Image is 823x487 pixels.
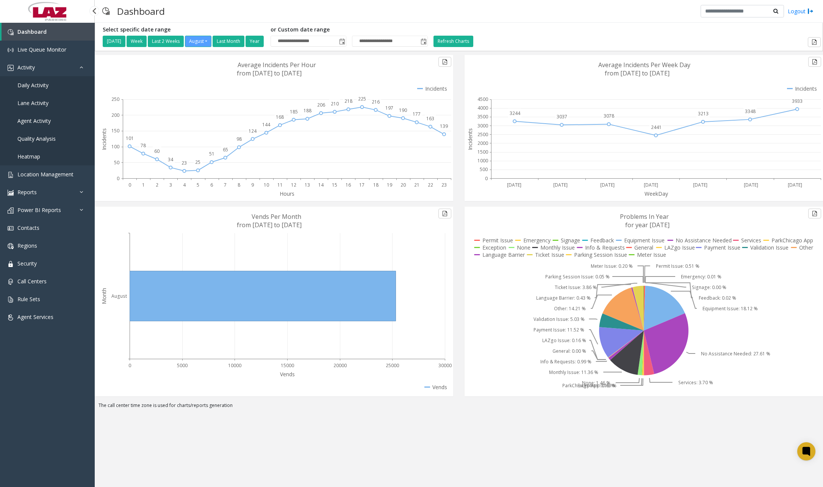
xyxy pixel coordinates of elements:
text: Equipment Issue: 18.12 % [703,305,758,312]
text: 0 [485,175,488,182]
button: Export to pdf [438,57,451,67]
text: 250 [111,96,119,102]
text: 9 [251,182,254,188]
text: 200 [111,112,119,118]
text: 10000 [228,362,241,369]
text: Vends Per Month [252,212,301,221]
text: 98 [236,136,242,142]
text: 20 [401,182,406,188]
img: 'icon' [8,190,14,196]
text: from [DATE] to [DATE] [237,221,302,229]
text: from [DATE] to [DATE] [605,69,670,77]
text: [DATE] [644,182,658,188]
text: 3000 [477,123,488,129]
text: Permit Issue: 0.51 % [656,263,699,269]
text: 0 [128,182,131,188]
span: Reports [17,189,37,196]
button: Last Month [213,36,244,47]
text: 20000 [333,362,347,369]
span: Lane Activity [17,99,49,107]
text: 11 [277,182,283,188]
text: Payment Issue: 11.52 % [534,327,584,333]
text: Average Incidents Per Hour [238,61,316,69]
text: 190 [399,107,407,113]
text: 7 [224,182,227,188]
text: 206 [317,102,325,108]
text: Incidents [100,128,108,150]
img: 'icon' [8,172,14,178]
span: Toggle popup [419,36,427,47]
text: Exception: 0.16 % [577,382,615,389]
button: Export to pdf [808,57,821,67]
span: Contacts [17,224,39,231]
button: Year [246,36,264,47]
text: 25000 [386,362,399,369]
a: Dashboard [2,23,95,41]
text: 6 [210,182,213,188]
text: Monthly Issue: 11.36 % [549,369,598,375]
text: Hours [280,190,294,197]
text: 21 [414,182,419,188]
h5: or Custom date range [271,27,428,33]
text: 10 [264,182,269,188]
text: 5 [197,182,199,188]
text: 23 [181,160,187,166]
text: 34 [168,156,174,163]
text: Vends [280,371,295,378]
img: 'icon' [8,47,14,53]
text: Meter Issue: 0.20 % [591,263,633,269]
text: 3078 [604,113,614,119]
text: 3348 [745,108,756,115]
button: Week [127,36,147,47]
text: August [111,293,127,299]
span: Location Management [17,171,74,178]
text: 168 [276,114,284,120]
text: Other: 14.21 % [554,305,586,312]
button: Export to pdf [808,209,821,218]
text: 225 [358,96,366,102]
h5: Select specific date range [103,27,265,33]
text: Services: 3.70 % [678,379,713,386]
span: Power BI Reports [17,206,61,214]
text: Validation Issue: 5.03 % [534,316,585,322]
text: 15 [332,182,337,188]
text: Month [100,288,108,304]
text: 144 [262,121,271,128]
button: Refresh Charts [433,36,473,47]
text: 218 [344,98,352,104]
text: 210 [331,101,339,107]
text: [DATE] [693,182,707,188]
text: 4500 [477,96,488,102]
text: 15000 [281,362,294,369]
text: 3500 [477,113,488,120]
button: Last 2 Weeks [148,36,184,47]
text: [DATE] [507,182,521,188]
text: from [DATE] to [DATE] [237,69,302,77]
img: 'icon' [8,207,14,214]
img: 'icon' [8,279,14,285]
img: 'icon' [8,29,14,35]
img: 'icon' [8,297,14,303]
img: 'icon' [8,243,14,249]
img: 'icon' [8,314,14,320]
text: Parking Session Issue: 0.05 % [545,273,610,280]
button: Export to pdf [438,209,451,218]
text: Feedback: 0.02 % [699,295,736,301]
text: 14 [318,182,324,188]
div: The call center time zone is used for charts/reports generation [95,402,823,413]
text: 0 [117,175,119,182]
text: 78 [141,142,146,149]
span: Quality Analysis [17,135,56,142]
text: 188 [304,107,311,114]
text: 5000 [177,362,188,369]
img: 'icon' [8,65,14,71]
text: 16 [346,182,351,188]
text: Problems In Year [620,212,669,221]
text: 1000 [477,157,488,164]
text: 100 [111,143,119,150]
text: Info & Requests: 0.99 % [540,358,591,365]
text: [DATE] [553,182,568,188]
text: 60 [154,148,160,154]
img: pageIcon [102,2,110,20]
text: 2500 [477,131,488,138]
